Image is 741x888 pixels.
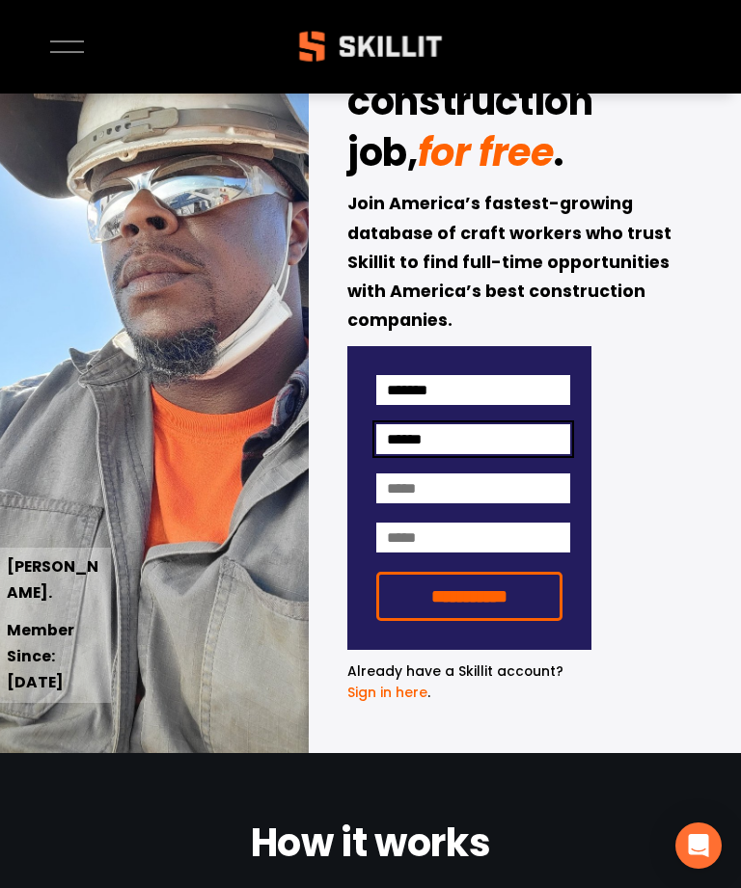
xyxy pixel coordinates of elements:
[347,683,427,702] a: Sign in here
[347,661,563,681] span: Already have a Skillit account?
[553,123,564,189] strong: .
[347,72,600,189] strong: construction job,
[347,191,675,336] strong: Join America’s fastest-growing database of craft workers who trust Skillit to find full-time oppo...
[347,660,590,703] p: .
[283,17,458,75] img: Skillit
[7,619,77,697] strong: Member Since: [DATE]
[418,125,554,179] em: for free
[7,555,98,607] strong: [PERSON_NAME].
[675,822,722,869] div: Open Intercom Messenger
[251,814,490,879] strong: How it works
